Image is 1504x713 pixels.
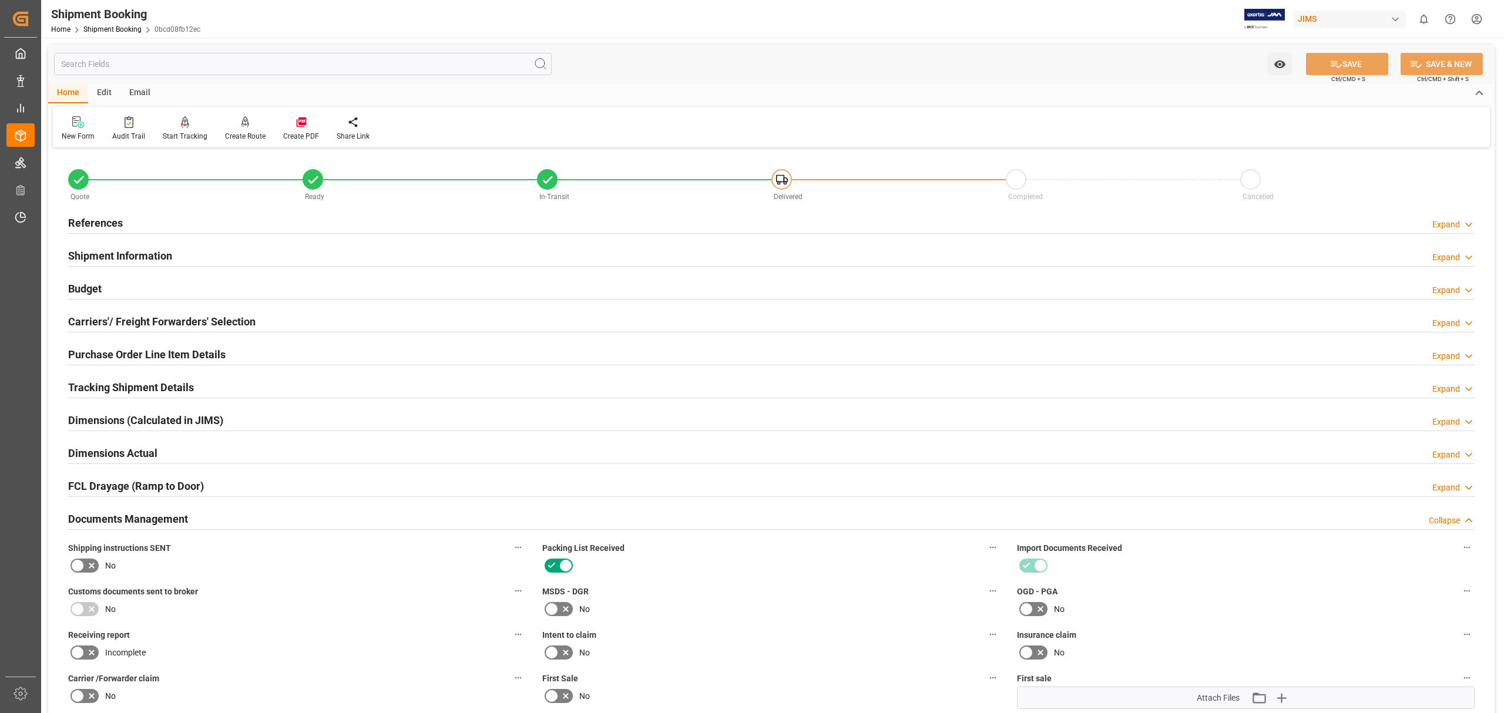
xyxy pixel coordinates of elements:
[68,314,256,329] h2: Carriers'/ Freight Forwarders' Selection
[120,83,159,103] div: Email
[112,131,145,142] div: Audit Trail
[48,83,88,103] div: Home
[62,131,95,142] div: New Form
[54,53,552,75] input: Search Fields
[68,445,157,461] h2: Dimensions Actual
[1293,11,1406,28] div: JIMS
[70,193,89,201] span: Quote
[283,131,319,142] div: Create PDF
[51,25,70,33] a: Home
[68,412,223,428] h2: Dimensions (Calculated in JIMS)
[1459,540,1475,555] button: Import Documents Received
[88,83,120,103] div: Edit
[542,629,596,641] span: Intent to claim
[1459,583,1475,598] button: OGD - PGA
[511,540,526,555] button: Shipping instructions SENT
[1432,482,1460,494] div: Expand
[1017,542,1122,554] span: Import Documents Received
[1017,586,1057,598] span: OGD - PGA
[511,627,526,642] button: Receiving report
[1429,514,1460,527] div: Collapse
[105,560,116,572] span: No
[985,540,1001,555] button: Packing List Received
[68,542,171,554] span: Shipping instructions SENT
[83,25,142,33] a: Shipment Booking
[68,215,123,231] h2: References
[1432,350,1460,362] div: Expand
[579,647,590,659] span: No
[305,193,324,201] span: Ready
[1306,53,1388,75] button: SAVE
[579,690,590,702] span: No
[1268,53,1292,75] button: open menu
[542,672,578,685] span: First Sale
[1432,416,1460,428] div: Expand
[985,670,1001,685] button: First Sale
[985,627,1001,642] button: Intent to claim
[1331,75,1365,83] span: Ctrl/CMD + S
[1432,317,1460,329] div: Expand
[68,379,194,395] h2: Tracking Shipment Details
[1243,193,1274,201] span: Cancelled
[1054,603,1065,616] span: No
[542,586,589,598] span: MSDS - DGR
[68,629,130,641] span: Receiving report
[1432,284,1460,297] div: Expand
[1054,647,1065,659] span: No
[68,672,159,685] span: Carrier /Forwarder claim
[1437,6,1463,32] button: Help Center
[1459,670,1475,685] button: First sale
[1432,218,1460,231] div: Expand
[51,5,200,23] div: Shipment Booking
[68,347,226,362] h2: Purchase Order Line Item Details
[105,647,146,659] span: Incomplete
[337,131,370,142] div: Share Link
[68,281,102,297] h2: Budget
[579,603,590,616] span: No
[511,670,526,685] button: Carrier /Forwarder claim
[1293,8,1411,30] button: JIMS
[1401,53,1483,75] button: SAVE & NEW
[1417,75,1469,83] span: Ctrl/CMD + Shift + S
[542,542,625,554] span: Packing List Received
[1244,9,1285,29] img: Exertis%20JAM%20-%20Email%20Logo.jpg_1722504956.jpg
[511,583,526,598] button: Customs documents sent to broker
[1432,251,1460,264] div: Expand
[1017,629,1076,641] span: Insurance claim
[163,131,207,142] div: Start Tracking
[1411,6,1437,32] button: show 0 new notifications
[68,248,172,264] h2: Shipment Information
[225,131,266,142] div: Create Route
[539,193,569,201] span: In-Transit
[1432,383,1460,395] div: Expand
[1017,672,1052,685] span: First sale
[1008,193,1043,201] span: Completed
[68,478,204,494] h2: FCL Drayage (Ramp to Door)
[1432,449,1460,461] div: Expand
[68,586,198,598] span: Customs documents sent to broker
[774,193,803,201] span: Delivered
[1459,627,1475,642] button: Insurance claim
[1197,692,1240,704] span: Attach Files
[105,603,116,616] span: No
[68,511,188,527] h2: Documents Management
[985,583,1001,598] button: MSDS - DGR
[105,690,116,702] span: No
